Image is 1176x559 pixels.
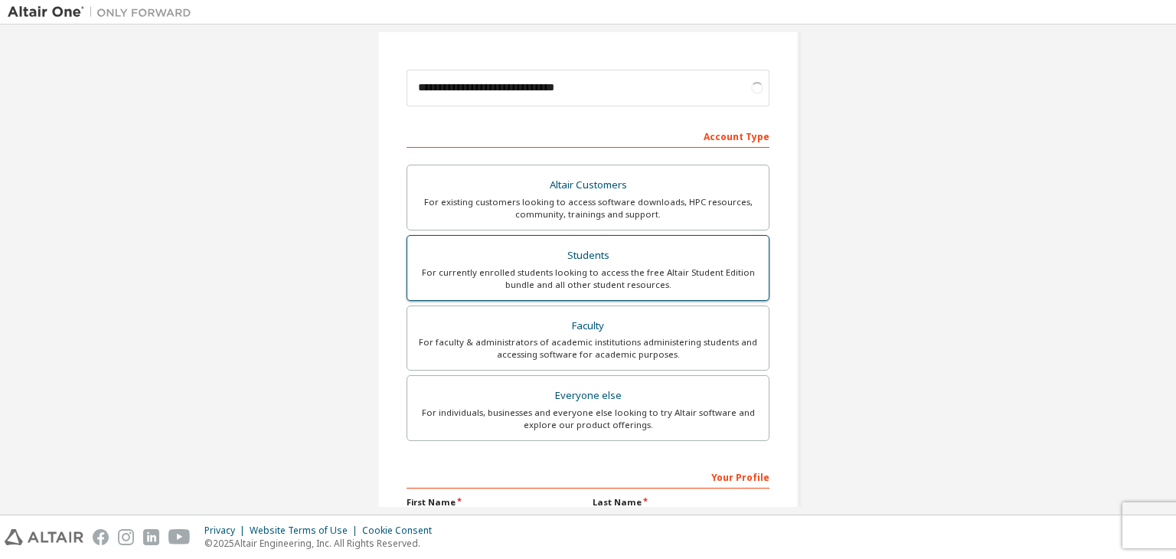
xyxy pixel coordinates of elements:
div: Your Profile [407,464,769,489]
img: facebook.svg [93,529,109,545]
p: © 2025 Altair Engineering, Inc. All Rights Reserved. [204,537,441,550]
div: For existing customers looking to access software downloads, HPC resources, community, trainings ... [416,196,759,221]
img: instagram.svg [118,529,134,545]
div: Privacy [204,525,250,537]
div: Everyone else [416,385,759,407]
img: youtube.svg [168,529,191,545]
div: Altair Customers [416,175,759,196]
div: Website Terms of Use [250,525,362,537]
img: linkedin.svg [143,529,159,545]
div: For currently enrolled students looking to access the free Altair Student Edition bundle and all ... [416,266,759,291]
div: Students [416,245,759,266]
div: Cookie Consent [362,525,441,537]
div: For individuals, businesses and everyone else looking to try Altair software and explore our prod... [416,407,759,431]
label: First Name [407,496,583,508]
label: Last Name [593,496,769,508]
img: Altair One [8,5,199,20]
div: Account Type [407,123,769,148]
div: For faculty & administrators of academic institutions administering students and accessing softwa... [416,336,759,361]
div: Faculty [416,315,759,337]
img: altair_logo.svg [5,529,83,545]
